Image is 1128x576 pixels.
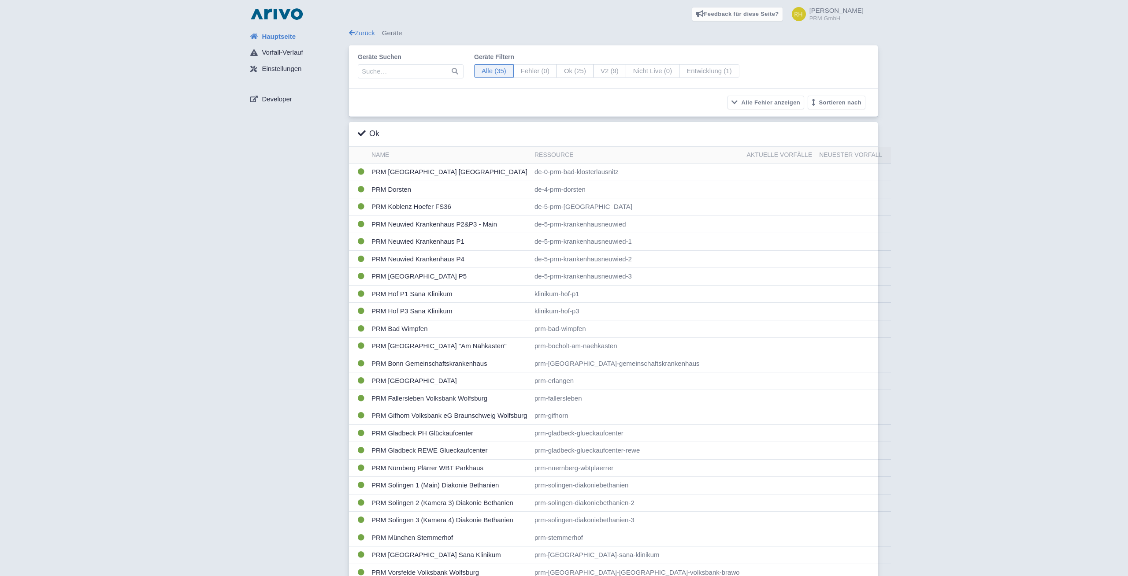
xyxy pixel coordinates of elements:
[593,64,626,78] span: V2 (9)
[349,29,375,37] a: Zurück
[531,529,743,546] td: prm-stemmerhof
[531,303,743,320] td: klinikum-hof-p3
[368,233,531,251] td: PRM Neuwied Krankenhaus P1
[243,28,349,45] a: Hauptseite
[368,268,531,286] td: PRM [GEOGRAPHIC_DATA] P5
[531,390,743,407] td: prm-fallersleben
[262,48,303,58] span: Vorfall-Verlauf
[368,372,531,390] td: PRM [GEOGRAPHIC_DATA]
[531,372,743,390] td: prm-erlangen
[368,390,531,407] td: PRM Fallersleben Volksbank Wolfsburg
[809,7,864,14] span: [PERSON_NAME]
[531,459,743,477] td: prm-nuernberg-wbtplaerrer
[368,459,531,477] td: PRM Nürnberg Plärrer WBT Parkhaus
[368,198,531,216] td: PRM Koblenz Hoefer FS36
[474,52,739,62] label: Geräte filtern
[531,164,743,181] td: de-0-prm-bad-klosterlausnitz
[249,7,305,21] img: logo
[531,181,743,198] td: de-4-prm-dorsten
[531,355,743,372] td: prm-[GEOGRAPHIC_DATA]-gemeinschaftskrankenhaus
[626,64,679,78] span: Nicht Live (0)
[243,61,349,78] a: Einstellungen
[358,129,379,139] h3: Ok
[368,320,531,338] td: PRM Bad Wimpfen
[513,64,557,78] span: Fehler (0)
[808,96,865,109] button: Sortieren nach
[474,64,514,78] span: Alle (35)
[368,424,531,442] td: PRM Gladbeck PH Glückaufcenter
[743,147,816,164] th: Aktuelle Vorfälle
[787,7,864,21] a: [PERSON_NAME] PRM GmbH
[531,494,743,512] td: prm-solingen-diakoniebethanien-2
[557,64,594,78] span: Ok (25)
[358,52,464,62] label: Geräte suchen
[679,64,739,78] span: Entwicklung (1)
[368,512,531,529] td: PRM Solingen 3 (Kamera 4) Diakonie Bethanien
[368,546,531,564] td: PRM [GEOGRAPHIC_DATA] Sana Klinikum
[809,15,864,21] small: PRM GmbH
[531,442,743,460] td: prm-gladbeck-glueckaufcenter-rewe
[368,355,531,372] td: PRM Bonn Gemeinschaftskrankenhaus
[531,320,743,338] td: prm-bad-wimpfen
[531,233,743,251] td: de-5-prm-krankenhausneuwied-1
[531,216,743,233] td: de-5-prm-krankenhausneuwied
[368,181,531,198] td: PRM Dorsten
[358,64,464,78] input: Suche…
[262,64,301,74] span: Einstellungen
[368,216,531,233] td: PRM Neuwied Krankenhaus P2&P3 - Main
[531,546,743,564] td: prm-[GEOGRAPHIC_DATA]-sana-klinikum
[368,529,531,546] td: PRM München Stemmerhof
[368,250,531,268] td: PRM Neuwied Krankenhaus P4
[531,147,743,164] th: Ressource
[531,285,743,303] td: klinikum-hof-p1
[368,303,531,320] td: PRM Hof P3 Sana Klinikum
[531,268,743,286] td: de-5-prm-krankenhausneuwied-3
[531,512,743,529] td: prm-solingen-diakoniebethanien-3
[531,338,743,355] td: prm-bocholt-am-naehkasten
[368,494,531,512] td: PRM Solingen 2 (Kamera 3) Diakonie Bethanien
[692,7,783,21] a: Feedback für diese Seite?
[368,477,531,494] td: PRM Solingen 1 (Main) Diakonie Bethanien
[368,285,531,303] td: PRM Hof P1 Sana Klinikum
[368,338,531,355] td: PRM [GEOGRAPHIC_DATA] "Am Nähkasten"
[531,424,743,442] td: prm-gladbeck-glueckaufcenter
[368,442,531,460] td: PRM Gladbeck REWE Glueckaufcenter
[262,94,292,104] span: Developer
[243,91,349,108] a: Developer
[368,164,531,181] td: PRM [GEOGRAPHIC_DATA] [GEOGRAPHIC_DATA]
[368,407,531,425] td: PRM Gifhorn Volksbank eG Braunschweig Wolfsburg
[531,477,743,494] td: prm-solingen-diakoniebethanien
[727,96,804,109] button: Alle Fehler anzeigen
[349,28,878,38] div: Geräte
[243,45,349,61] a: Vorfall-Verlauf
[816,147,891,164] th: Neuester Vorfall
[531,198,743,216] td: de-5-prm-[GEOGRAPHIC_DATA]
[531,250,743,268] td: de-5-prm-krankenhausneuwied-2
[262,32,296,42] span: Hauptseite
[368,147,531,164] th: Name
[531,407,743,425] td: prm-gifhorn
